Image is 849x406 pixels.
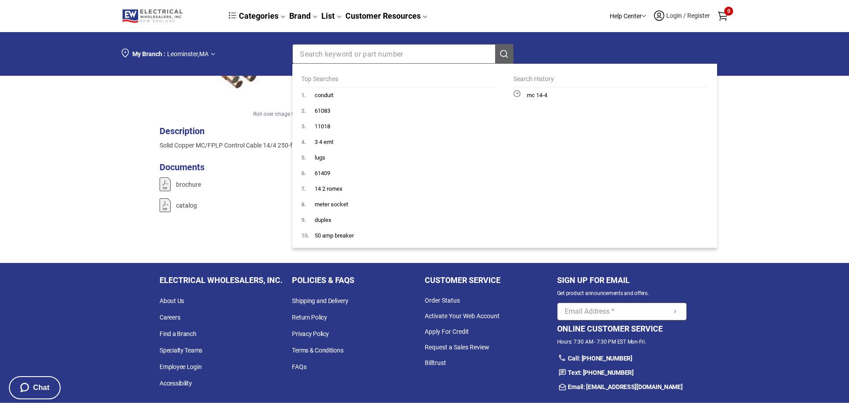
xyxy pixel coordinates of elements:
[653,9,711,23] a: Login / Register
[557,365,687,380] div: Text: [PHONE_NUMBER]
[160,293,292,309] a: About Us
[315,232,354,239] span: 50 amp breaker
[160,177,403,191] a: brochure
[557,320,687,394] div: Section row
[301,165,315,181] span: 6 .
[292,119,504,134] a: 3.11018
[504,87,717,103] a: mc 14-4
[665,12,711,19] span: Login / Register
[292,212,504,228] a: 9.duplex
[425,272,500,288] p: CUSTOMER SERVICE
[345,11,428,21] a: Customer Resources
[160,177,171,191] img: 155890
[557,320,663,337] p: ONLINE CUSTOMER SERVICE
[315,185,342,192] span: 14 2 romex
[610,5,646,27] div: Help Center
[425,355,557,371] p: Billtrust
[292,342,424,359] div: Terms & Conditions
[292,228,504,243] a: 10.50 amp breaker
[558,303,668,320] input: Newsletter Signup Submit
[557,272,687,320] div: Section row
[160,198,171,212] img: 155890
[293,45,481,63] input: Clear search fieldSearch Products
[292,309,424,326] a: Return Policy
[292,181,504,197] a: 7.14 2 romex
[132,50,165,57] span: My Branch :
[292,103,504,119] a: 2.61083
[292,87,504,103] a: 1.conduit
[9,376,61,399] button: Chat
[292,165,504,181] a: 6.61409
[301,150,315,165] span: 5 .
[557,351,687,365] div: Call: [PHONE_NUMBER]
[176,202,197,209] span: catalog
[671,303,679,320] button: Newsletter Signup Submit
[289,11,318,21] a: Brand
[33,383,49,392] span: Chat
[425,340,557,355] p: Request a Sales Review
[724,7,733,16] span: 0
[315,201,348,208] span: meter socket
[315,123,330,130] span: 11018
[557,288,649,298] p: Get product announcements and offers.
[160,326,292,342] a: Find a Branch
[160,272,283,288] p: ELECTRICAL WHOLESALERS, INC.
[160,125,365,137] h2: Description
[315,92,333,98] span: conduit
[513,74,708,87] p: Search History
[122,39,728,69] div: Section row
[301,181,315,197] span: 7 .
[425,293,557,308] p: Order Status
[292,326,424,342] a: Privacy Policy
[301,212,315,228] span: 9 .
[292,359,424,375] a: FAQs
[425,308,557,324] p: Activate Your Web Account
[167,50,209,57] span: Leominster , MA
[292,272,354,288] p: POLICIES & FAQS
[160,125,403,150] div: Section row
[122,8,213,24] a: Logo
[321,11,342,21] a: List
[315,217,331,223] span: duplex
[160,342,292,359] a: Specialty Teams
[122,8,186,24] img: Logo
[122,39,528,69] div: Section row
[301,119,315,134] span: 3 .
[527,92,547,98] span: mc 14-4
[160,198,403,212] a: catalog
[211,53,215,56] img: Arrow
[557,380,687,394] a: Email: [EMAIL_ADDRESS][DOMAIN_NAME]
[160,375,292,392] a: Accessibility
[176,181,201,188] span: brochure
[610,12,642,21] p: Help Center
[229,11,286,21] a: Categories
[301,134,315,150] span: 4 .
[292,293,424,309] a: Shipping and Delivery
[425,324,557,340] p: Apply For Credit
[315,170,330,176] span: 61409
[301,87,315,103] span: 1 .
[292,134,504,150] a: 4.3 4 emt
[160,309,292,326] a: Careers
[557,272,630,288] p: SIGN UP FOR EMAIL
[292,150,504,165] a: 5.lugs
[160,160,403,174] div: Documents
[495,45,513,63] button: Search Products
[315,107,330,114] span: 61083
[301,197,315,212] span: 8 .
[301,228,315,243] span: 10 .
[485,5,728,27] div: Section row
[301,103,315,119] span: 2 .
[160,359,292,375] a: Employee Login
